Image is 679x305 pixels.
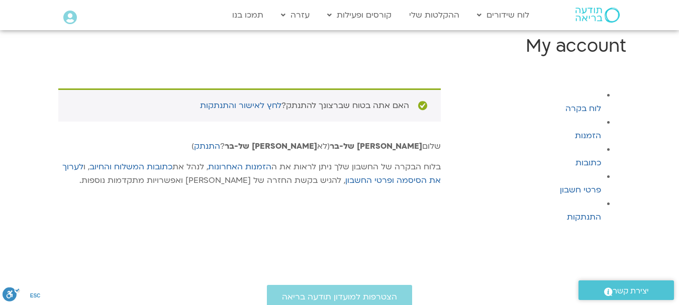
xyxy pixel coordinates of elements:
[62,161,441,186] a: לערוך את הסיסמה ופרטי החשבון
[200,100,281,111] a: לחץ לאישור והתנתקות
[613,284,649,298] span: יצירת קשר
[53,34,626,58] h1: My account
[472,6,534,25] a: לוח שידורים
[282,292,397,301] span: הצטרפות למועדון תודעה בריאה
[227,6,268,25] a: תמכו בנו
[575,130,601,141] a: הזמנות
[578,280,674,300] a: יצירת קשר
[404,6,464,25] a: ההקלטות שלי
[575,8,620,23] img: תודעה בריאה
[567,212,601,223] a: התנתקות
[225,141,317,152] strong: [PERSON_NAME] של-בר
[276,6,315,25] a: עזרה
[322,6,397,25] a: קורסים ופעילות
[89,161,172,172] a: כתובות המשלוח והחיוב
[58,88,441,122] div: האם אתה בטוח שברצונך להתנתק?
[575,157,601,168] a: כתובות
[208,161,271,172] a: הזמנות האחרונות
[560,184,601,195] a: פרטי חשבון
[194,141,220,152] a: התנתק
[452,88,621,224] nav: דפי חשבון
[330,141,422,152] strong: [PERSON_NAME] של-בר
[58,160,441,187] p: ב‬לוח הבקרה של החשבון ‫שלך ‬ניתן לראות את ה , לנהל את , ו ‫, להגיש בקשת החזרה של [PERSON_NAME] וא...
[58,140,441,153] p: שלום (לא ? )
[565,103,601,114] a: לוח בקרה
